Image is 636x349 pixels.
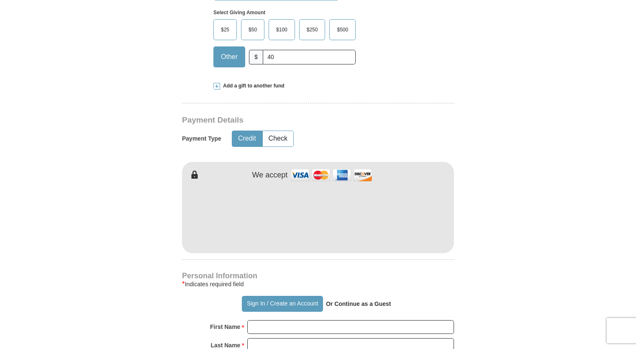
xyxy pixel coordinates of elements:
strong: Or Continue as a Guest [326,300,391,307]
span: Other [217,51,242,63]
div: Indicates required field [182,279,454,289]
button: Credit [232,131,262,146]
h5: Payment Type [182,135,221,142]
span: $25 [217,23,233,36]
button: Check [263,131,293,146]
span: $250 [303,23,322,36]
h4: Personal Information [182,272,454,279]
span: $50 [244,23,261,36]
span: $ [249,50,263,64]
h4: We accept [252,171,288,180]
button: Sign In / Create an Account [242,296,323,312]
input: Other Amount [263,50,356,64]
img: credit cards accepted [290,166,373,184]
span: Add a gift to another fund [220,82,285,90]
span: $500 [333,23,352,36]
span: $100 [272,23,292,36]
h3: Payment Details [182,115,395,125]
strong: First Name [210,321,240,333]
strong: Select Giving Amount [213,10,265,15]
